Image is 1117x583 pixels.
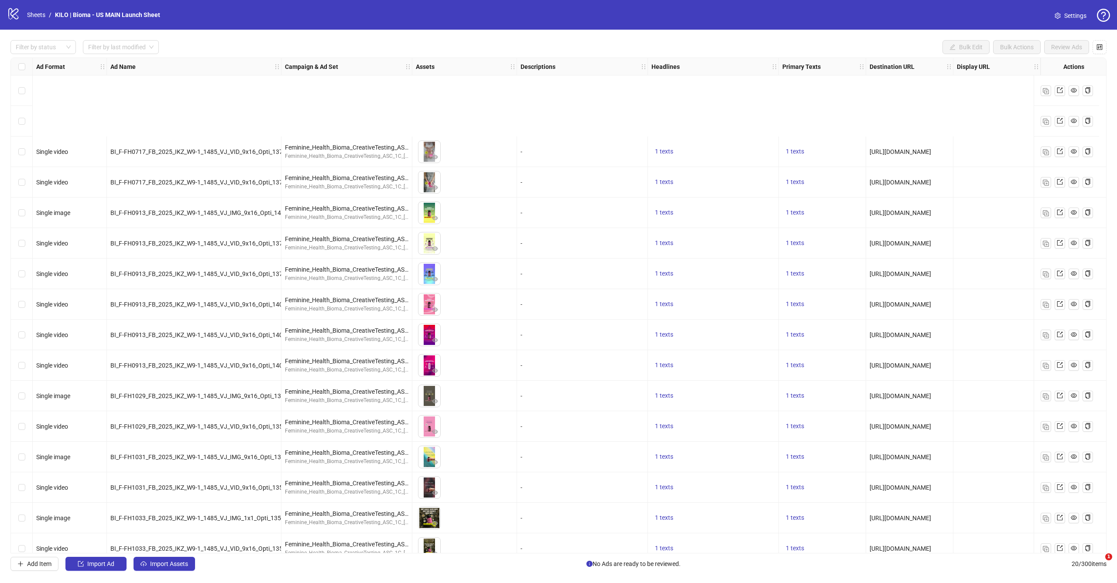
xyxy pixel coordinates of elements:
button: Duplicate [1041,147,1051,157]
span: eye [1071,301,1077,307]
button: Duplicate [1041,543,1051,554]
span: export [1057,331,1063,338]
span: 1 texts [655,545,673,552]
div: Resize Ad Format column [104,58,106,75]
div: Feminine_Health_Bioma_CreativeTesting_ASC_1C_[DATE] [285,335,408,344]
span: BI_F-FH0913_FB_2025_IKZ_W9-1_1485_VJ_VID_9x16_Opti_1401_HE-1086_BC-831_CTA-524_P-Sexlife_S-labord... [110,331,432,338]
button: Preview [430,366,440,376]
button: Duplicate [1041,360,1051,371]
span: holder [274,64,280,70]
span: BI_F-FH0913_FB_2025_IKZ_W9-1_1485_VJ_VID_9x16_Opti_1370_HE-1087_BC-831_CTA-522_P-Sexlife_S-labord... [110,240,432,247]
button: 1 texts [651,391,677,401]
span: 1 texts [655,514,673,521]
button: 1 texts [782,360,808,371]
span: export [1057,392,1063,399]
span: - [521,209,522,216]
span: copy [1085,118,1091,124]
div: Feminine_Health_Bioma_CreativeTesting_ASC_1C_[DATE] [285,183,408,191]
span: eye [1071,148,1077,154]
span: - [521,301,522,308]
button: Preview [430,274,440,285]
div: Select row 1 [11,75,33,106]
img: Duplicate [1043,485,1049,491]
iframe: Intercom live chat [1087,553,1108,574]
span: copy [1085,484,1091,490]
div: Feminine_Health_Bioma_CreativeTesting_ASC_1C_[DATE]_flow2_2025.09.04 [285,234,408,244]
div: Feminine_Health_Bioma_CreativeTesting_ASC_1C_[DATE]_flow2_2025.09.04 [285,265,408,274]
button: Bulk Actions [993,40,1041,54]
img: Duplicate [1043,424,1049,430]
div: Resize Destination URL column [951,58,953,75]
span: copy [1085,179,1091,185]
div: Select row 16 [11,533,33,564]
div: Feminine_Health_Bioma_CreativeTesting_ASC_1C_[DATE] [285,305,408,313]
img: Asset 1 [418,171,440,193]
span: 1 texts [655,239,673,246]
span: 1 texts [786,392,804,399]
span: 1 texts [786,423,804,430]
span: 1 texts [786,361,804,368]
div: Resize Display URL column [1038,58,1040,75]
span: copy [1085,301,1091,307]
div: Select row 9 [11,320,33,350]
strong: Ad Name [110,62,136,72]
li: / [49,10,51,20]
button: Preview [430,183,440,193]
span: copy [1085,362,1091,368]
img: Asset 1 [418,385,440,407]
button: 1 texts [651,543,677,554]
span: eye [1071,240,1077,246]
div: Feminine_Health_Bioma_CreativeTesting_ASC_1C_[DATE]_flow2_2025.09.04 [285,173,408,183]
button: 1 texts [782,513,808,523]
div: Select row 10 [11,350,33,381]
span: holder [778,64,784,70]
img: Asset 1 [418,416,440,437]
div: Select row 13 [11,442,33,472]
strong: Ad Format [36,62,65,72]
span: copy [1085,423,1091,429]
button: Preview [430,396,440,407]
span: 1 texts [655,148,673,155]
img: Duplicate [1043,393,1049,399]
span: Single video [36,148,68,155]
span: eye [1071,270,1077,276]
img: Duplicate [1043,302,1049,308]
button: Duplicate [1041,391,1051,401]
button: 1 texts [782,543,808,554]
span: holder [641,64,647,70]
img: Asset 1 [418,538,440,559]
button: Review Ads [1044,40,1089,54]
div: Feminine_Health_Bioma_CreativeTesting_ASC_1C_[DATE] [285,244,408,252]
button: Duplicate [1041,177,1051,188]
span: export [1057,209,1063,215]
span: Single video [36,301,68,308]
span: [URL][DOMAIN_NAME] [870,179,931,186]
span: export [1057,118,1063,124]
span: eye [432,429,438,435]
button: Preview [430,305,440,315]
div: Feminine_Health_Bioma_CreativeTesting_ASC_1C_[DATE] [285,274,408,283]
span: Single image [36,209,70,216]
span: copy [1085,545,1091,551]
div: Select row 3 [11,136,33,167]
div: Feminine_Health_Bioma_CreativeTesting_ASC_1C_[DATE]_flow2_2025.09.04 [285,356,408,366]
span: holder [510,64,516,70]
span: export [1057,453,1063,460]
span: eye [1071,484,1077,490]
span: holder [1039,64,1045,70]
img: Asset 1 [418,324,440,346]
button: Duplicate [1041,208,1051,218]
button: Configure table settings [1093,40,1107,54]
strong: Headlines [651,62,680,72]
div: Select row 4 [11,167,33,198]
span: Single video [36,240,68,247]
span: setting [1055,13,1061,19]
span: 1 texts [786,178,804,185]
button: Duplicate [1041,452,1051,462]
span: export [1057,301,1063,307]
a: Settings [1048,9,1093,23]
span: holder [952,64,958,70]
span: 1 texts [655,331,673,338]
strong: Actions [1063,62,1084,72]
a: KILO | Bioma - US MAIN Launch Sheet [53,10,162,20]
